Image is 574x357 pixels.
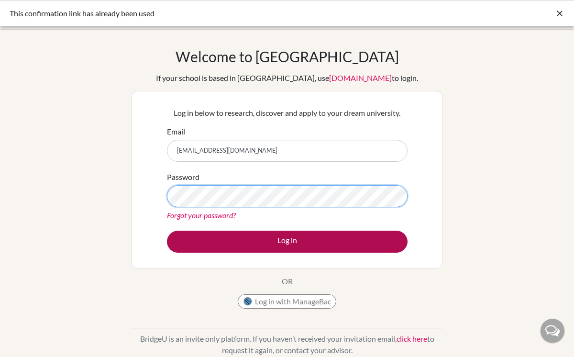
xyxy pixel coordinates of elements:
span: Help [22,7,42,15]
p: BridgeU is an invite only platform. If you haven’t received your invitation email, to request it ... [132,333,442,356]
p: OR [282,276,293,287]
button: Log in [167,231,408,253]
label: Password [167,171,199,183]
div: If your school is based in [GEOGRAPHIC_DATA], use to login. [156,72,418,84]
a: click here [397,334,427,343]
a: [DOMAIN_NAME] [329,73,392,82]
button: Log in with ManageBac [238,294,336,309]
a: Forgot your password? [167,211,236,220]
label: Email [167,126,185,137]
p: Log in below to research, discover and apply to your dream university. [167,107,408,119]
h1: Welcome to [GEOGRAPHIC_DATA] [176,48,399,65]
div: This confirmation link has already been used [10,8,421,19]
